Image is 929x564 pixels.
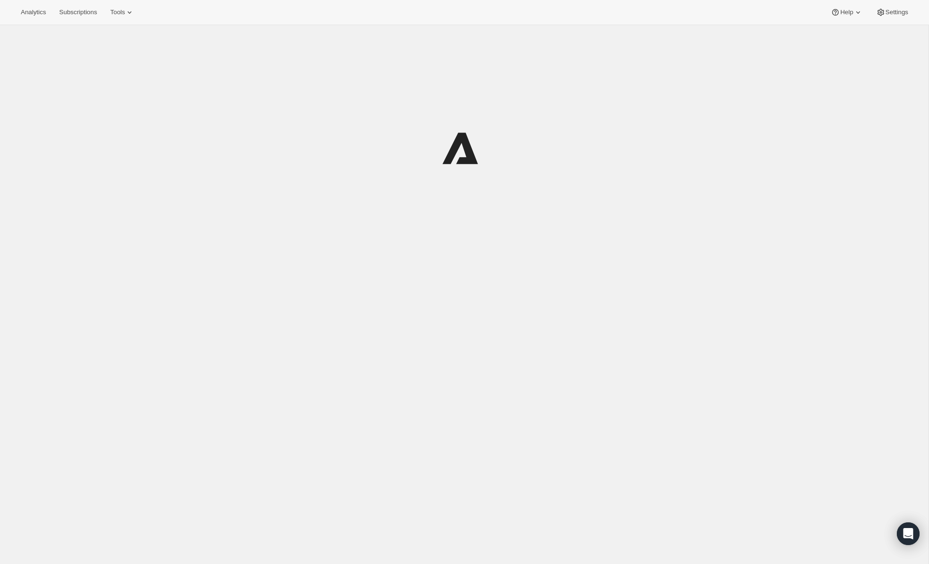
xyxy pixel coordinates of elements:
span: Subscriptions [59,9,97,16]
button: Help [825,6,868,19]
span: Tools [110,9,125,16]
span: Help [840,9,853,16]
button: Settings [870,6,914,19]
button: Tools [104,6,140,19]
span: Settings [886,9,908,16]
div: Open Intercom Messenger [897,522,920,545]
span: Analytics [21,9,46,16]
button: Analytics [15,6,52,19]
button: Subscriptions [53,6,103,19]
